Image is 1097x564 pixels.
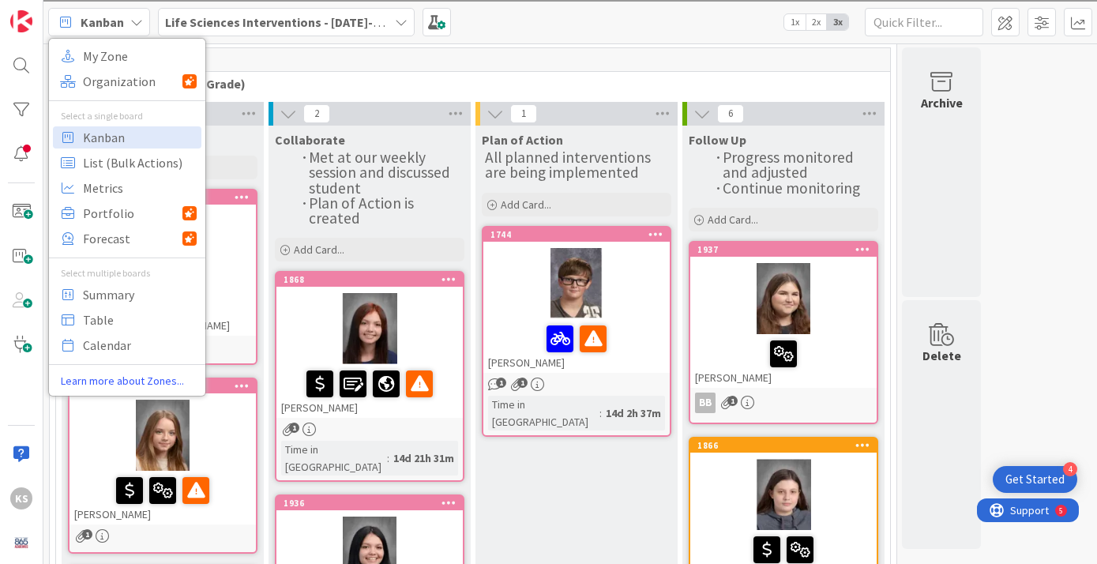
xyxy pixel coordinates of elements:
div: 1866 [697,440,877,451]
a: 1937[PERSON_NAME]BB [689,241,878,424]
span: 6 [717,104,744,123]
div: Delete [922,346,961,365]
div: 1937[PERSON_NAME] [690,243,877,388]
a: List (Bulk Actions) [53,152,201,174]
span: Progress monitored and adjusted [723,148,857,182]
span: Organization [83,70,182,93]
div: [PERSON_NAME] [690,334,877,388]
span: 1 [517,378,528,388]
div: Newspaper [6,234,1091,248]
div: SAVE [6,449,1091,464]
div: MOVE [6,421,1091,435]
div: Move to ... [6,378,1091,393]
div: Rename [6,92,1091,106]
div: DELETE [6,364,1091,378]
div: 1937 [690,243,877,257]
div: [PERSON_NAME] [70,471,256,525]
span: : [599,404,602,422]
div: Sort New > Old [6,21,1091,35]
div: SAVE AND GO HOME [6,350,1091,364]
span: 1 [289,423,299,433]
div: 1744 [483,227,670,242]
a: Table [53,309,201,331]
div: 2045[PERSON_NAME] [70,379,256,525]
div: 1744 [490,229,670,240]
div: Journal [6,205,1091,220]
span: Forecast [83,227,182,250]
span: Portfolio [83,201,182,225]
div: 14d 2h 37m [602,404,665,422]
div: Select multiple boards [49,266,205,280]
div: Move To ... [6,35,1091,49]
div: [PERSON_NAME] [483,319,670,373]
div: Visual Art [6,262,1091,276]
div: Magazine [6,220,1091,234]
div: Sort A > Z [6,6,1091,21]
span: : [387,449,389,467]
div: Open Get Started checklist, remaining modules: 4 [993,466,1077,493]
a: My Zone [53,45,201,67]
div: 1936 [276,496,463,510]
span: Add Card... [501,197,551,212]
a: 1868[PERSON_NAME]Time in [GEOGRAPHIC_DATA]:14d 21h 31m [275,271,464,482]
a: Learn more about Zones... [49,373,205,389]
a: Summary [53,284,201,306]
span: All planned interventions are being implemented [485,148,654,182]
div: 1868 [276,273,463,287]
div: 14d 21h 31m [389,449,458,467]
span: 1 [510,104,537,123]
span: 1 [496,378,506,388]
a: 2045[PERSON_NAME] [68,378,257,554]
div: CANCEL [6,407,1091,421]
div: BOOK [6,464,1091,478]
div: TODO: put dlg title [6,276,1091,291]
div: Download [6,149,1091,163]
div: Sign out [6,77,1091,92]
span: Plan of Action is created [309,194,417,227]
div: [PERSON_NAME] [276,364,463,418]
span: Add Card... [708,212,758,227]
div: ??? [6,321,1091,336]
span: Summary [83,283,197,306]
div: 1936 [284,498,463,509]
div: CANCEL [6,307,1091,321]
div: Home [6,393,1091,407]
div: Get Started [1005,472,1065,487]
a: Forecast [53,227,201,250]
span: Calendar [83,333,197,357]
a: Kanban [53,126,201,149]
div: This outline has no content. Would you like to delete it? [6,336,1091,350]
div: Print [6,163,1091,177]
a: Organization [53,70,201,92]
img: Visit kanbanzone.com [10,10,32,32]
a: Metrics [53,177,201,199]
div: WEBSITE [6,478,1091,492]
span: Add Card... [294,243,344,257]
img: avatar [10,532,32,554]
span: Kanban [83,126,197,149]
div: Move To ... [6,106,1091,120]
div: Delete [6,49,1091,63]
div: New source [6,435,1091,449]
span: My Zone [83,44,197,68]
div: Time in [GEOGRAPHIC_DATA] [281,441,387,476]
span: 2 [303,104,330,123]
div: Search for Source [6,191,1091,205]
span: 1 [82,529,92,540]
div: Time in [GEOGRAPHIC_DATA] [488,396,599,431]
div: 1868 [284,274,463,285]
div: BB [695,393,716,413]
a: 1744[PERSON_NAME]Time in [GEOGRAPHIC_DATA]:14d 2h 37m [482,226,671,437]
span: Academy Students (10th Grade) [64,76,870,92]
div: BB [690,393,877,413]
div: JOURNAL [6,492,1091,506]
div: MORE [6,506,1091,521]
div: 1744[PERSON_NAME] [483,227,670,373]
div: Delete [6,120,1091,134]
span: Table [83,308,197,332]
span: 1 [727,396,738,406]
span: Continue monitoring [723,179,860,197]
div: Archive [921,93,963,112]
span: Support [33,2,72,21]
a: Portfolio [53,202,201,224]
